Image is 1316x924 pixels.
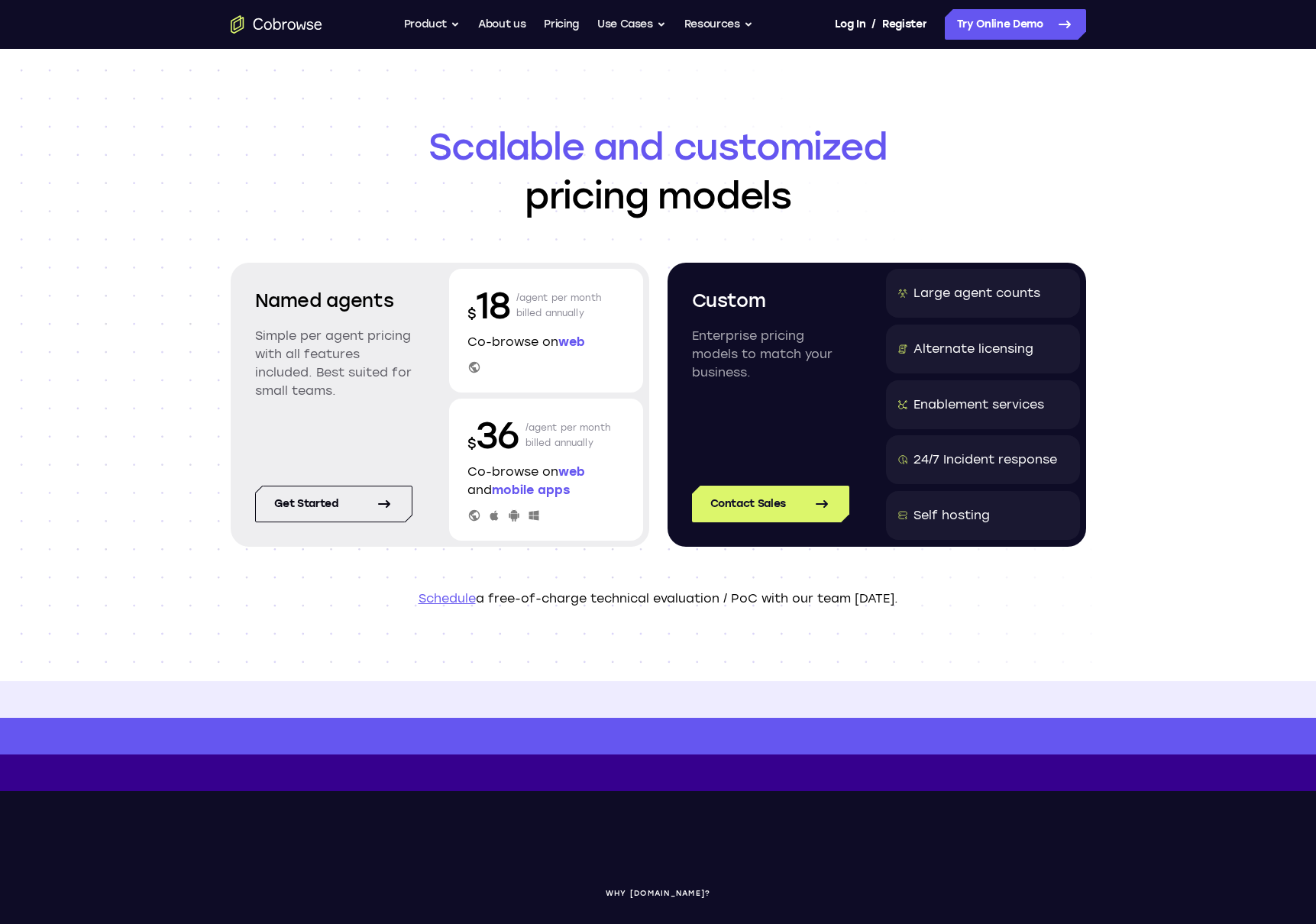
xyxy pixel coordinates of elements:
[558,334,585,349] span: web
[558,464,585,479] span: web
[913,396,1044,414] div: Enablement services
[835,9,865,40] a: Log In
[692,287,849,315] h2: Custom
[467,281,510,330] p: 18
[231,590,1086,608] p: a free-of-charge technical evaluation / PoC with our team [DATE].
[913,340,1033,358] div: Alternate licensing
[404,9,461,40] button: Product
[478,9,525,40] a: About us
[516,281,602,330] p: /agent per month billed annually
[467,305,477,322] span: $
[525,411,611,460] p: /agent per month billed annually
[692,486,849,522] a: Contact Sales
[467,435,477,452] span: $
[913,284,1040,302] div: Large agent counts
[231,122,1086,220] h1: pricing models
[419,591,476,606] a: Schedule
[913,506,990,525] div: Self hosting
[597,9,666,40] button: Use Cases
[492,483,570,497] span: mobile apps
[913,451,1057,469] div: 24/7 Incident response
[945,9,1086,40] a: Try Online Demo
[882,9,926,40] a: Register
[467,333,625,351] p: Co-browse on
[231,122,1086,171] span: Scalable and customized
[255,327,412,400] p: Simple per agent pricing with all features included. Best suited for small teams.
[231,889,1086,898] p: WHY [DOMAIN_NAME]?
[544,9,579,40] a: Pricing
[692,327,849,382] p: Enterprise pricing models to match your business.
[467,463,625,499] p: Co-browse on and
[684,9,753,40] button: Resources
[255,486,412,522] a: Get started
[255,287,412,315] h2: Named agents
[871,15,876,34] span: /
[467,411,519,460] p: 36
[231,15,322,34] a: Go to the home page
